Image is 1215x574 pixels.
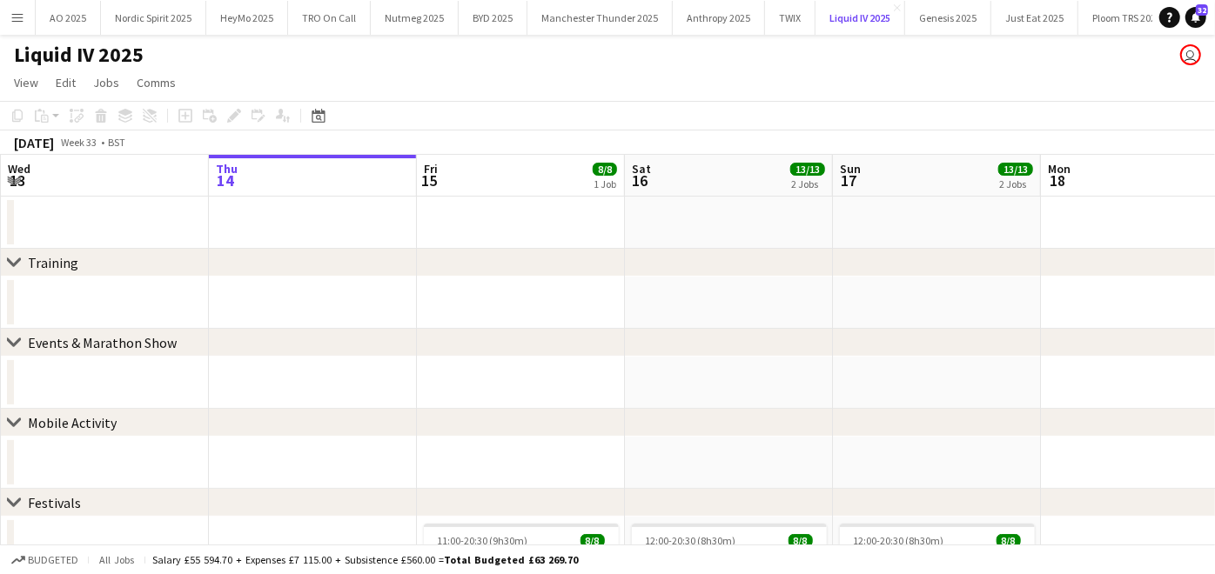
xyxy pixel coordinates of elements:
[14,75,38,90] span: View
[8,161,30,177] span: Wed
[28,254,78,271] div: Training
[632,161,651,177] span: Sat
[14,134,54,151] div: [DATE]
[108,136,125,149] div: BST
[629,170,651,190] span: 16
[646,534,736,547] span: 12:00-20:30 (8h30m)
[206,1,288,35] button: HeyMo 2025
[581,534,605,547] span: 8/8
[216,161,238,177] span: Thu
[28,334,177,351] div: Events & Marathon Show
[130,71,183,94] a: Comms
[96,553,138,566] span: All jobs
[837,170,861,190] span: 17
[49,71,83,94] a: Edit
[998,163,1033,176] span: 13/13
[137,75,176,90] span: Comms
[789,534,813,547] span: 8/8
[28,414,117,431] div: Mobile Activity
[9,551,81,570] button: Budgeted
[56,75,76,90] span: Edit
[421,170,438,190] span: 15
[424,161,438,177] span: Fri
[152,553,578,566] div: Salary £55 594.70 + Expenses £7 115.00 + Subsistence £560.00 =
[101,1,206,35] button: Nordic Spirit 2025
[14,42,144,68] h1: Liquid IV 2025
[997,534,1021,547] span: 8/8
[999,177,1032,190] div: 2 Jobs
[288,1,371,35] button: TRO On Call
[1185,7,1206,28] a: 32
[790,163,825,176] span: 13/13
[527,1,673,35] button: Manchester Thunder 2025
[673,1,765,35] button: Anthropy 2025
[1180,44,1201,65] app-user-avatar: Laura Smallwood
[1045,170,1071,190] span: 18
[791,177,824,190] div: 2 Jobs
[28,554,78,566] span: Budgeted
[1196,4,1208,16] span: 32
[594,177,616,190] div: 1 Job
[371,1,459,35] button: Nutmeg 2025
[816,1,905,35] button: Liquid IV 2025
[854,534,944,547] span: 12:00-20:30 (8h30m)
[86,71,126,94] a: Jobs
[765,1,816,35] button: TWIX
[438,534,528,547] span: 11:00-20:30 (9h30m)
[905,1,991,35] button: Genesis 2025
[1078,1,1176,35] button: Ploom TRS 2025
[7,71,45,94] a: View
[593,163,617,176] span: 8/8
[991,1,1078,35] button: Just Eat 2025
[57,136,101,149] span: Week 33
[36,1,101,35] button: AO 2025
[28,494,81,511] div: Festivals
[459,1,527,35] button: BYD 2025
[1048,161,1071,177] span: Mon
[213,170,238,190] span: 14
[444,553,578,566] span: Total Budgeted £63 269.70
[840,161,861,177] span: Sun
[93,75,119,90] span: Jobs
[5,170,30,190] span: 13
